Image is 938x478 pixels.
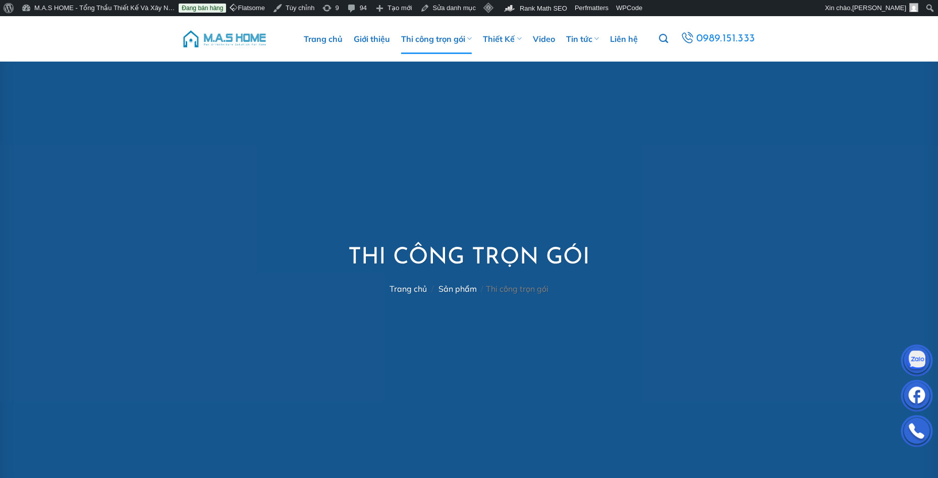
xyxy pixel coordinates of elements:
span: / [431,284,434,294]
a: Trang chủ [304,24,343,54]
a: Liên hệ [610,24,638,54]
h1: Thi công trọn gói [348,243,590,273]
a: Tìm kiếm [659,28,668,49]
span: [PERSON_NAME] [852,4,906,12]
span: 0989.151.333 [696,30,755,47]
img: Zalo [902,347,932,377]
a: 0989.151.333 [679,30,756,48]
span: Rank Math SEO [520,5,567,12]
span: / [481,284,483,294]
img: M.A.S HOME – Tổng Thầu Thiết Kế Và Xây Nhà Trọn Gói [182,24,267,54]
a: Giới thiệu [354,24,390,54]
a: Thiết Kế [483,24,521,54]
a: Video [533,24,555,54]
img: Facebook [902,382,932,412]
nav: Thi công trọn gói [348,284,590,294]
a: Tin tức [566,24,599,54]
a: Sản phẩm [438,284,477,294]
a: Thi công trọn gói [401,24,472,54]
a: Trang chủ [390,284,427,294]
img: Phone [902,417,932,448]
a: Đang bán hàng [179,4,226,13]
